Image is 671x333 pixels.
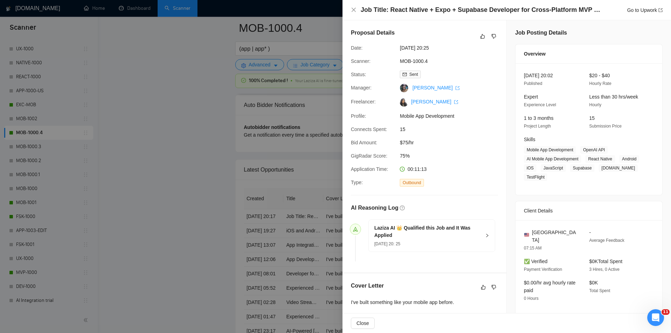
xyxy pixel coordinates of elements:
[524,73,553,78] span: [DATE] 20:02
[351,7,356,13] button: Close
[485,233,489,238] span: right
[351,99,376,104] span: Freelancer:
[524,102,556,107] span: Experience Level
[400,44,505,52] span: [DATE] 20:25
[589,81,611,86] span: Hourly Rate
[351,85,371,91] span: Manager:
[351,318,375,329] button: Close
[490,32,498,41] button: dislike
[570,164,594,172] span: Supabase
[479,283,488,291] button: like
[524,81,542,86] span: Published
[351,45,362,51] span: Date:
[490,283,498,291] button: dislike
[412,85,460,91] a: [PERSON_NAME] export
[524,280,576,293] span: $0.00/hr avg hourly rate paid
[400,167,405,172] span: clock-circle
[589,73,610,78] span: $20 - $40
[374,224,481,239] h5: Laziza AI 👑 Qualified this Job and It Was Applied
[351,113,366,119] span: Profile:
[491,284,496,290] span: dislike
[351,140,377,145] span: Bid Amount:
[351,58,370,64] span: Scanner:
[478,32,487,41] button: like
[627,7,663,13] a: Go to Upworkexport
[351,126,387,132] span: Connects Spent:
[400,179,424,187] span: Outbound
[589,238,625,243] span: Average Feedback
[524,124,551,129] span: Project Length
[580,146,608,154] span: OpenAI API
[619,155,639,163] span: Android
[403,72,407,77] span: mail
[524,137,535,142] span: Skills
[454,100,458,104] span: export
[400,98,408,107] img: c1tVSLj7g2lWAUoP0SlF5Uc3sF-mX_5oUy1bpRwdjeJdaqr6fmgyBSaHQw-pkKnEHN
[351,153,387,159] span: GigRadar Score:
[411,99,458,104] a: [PERSON_NAME] export
[455,86,460,90] span: export
[353,227,358,232] span: send
[524,232,529,237] img: 🇺🇸
[524,94,538,100] span: Expert
[351,29,395,37] h5: Proposal Details
[480,34,485,39] span: like
[491,34,496,39] span: dislike
[532,229,578,244] span: [GEOGRAPHIC_DATA]
[524,164,536,172] span: iOS
[585,155,615,163] span: React Native
[599,164,638,172] span: [DOMAIN_NAME]
[589,102,601,107] span: Hourly
[524,173,547,181] span: TestFlight
[409,72,418,77] span: Sent
[400,125,505,133] span: 15
[400,112,505,120] span: Mobile App Development
[524,246,542,251] span: 07:15 AM
[515,29,567,37] h5: Job Posting Details
[351,204,398,212] h5: AI Reasoning Log
[662,309,670,315] span: 11
[361,6,602,14] h4: Job Title: React Native + Expo + Supabase Developer for Cross-Platform MVP (Mobile, Web, and Watch)
[524,155,581,163] span: AI Mobile App Development
[589,124,622,129] span: Submission Price
[647,309,664,326] iframe: Intercom live chat
[400,139,505,146] span: $75/hr
[589,230,591,235] span: -
[351,166,388,172] span: Application Time:
[541,164,566,172] span: JavaScript
[524,115,554,121] span: 1 to 3 months
[400,57,505,65] span: MOB-1000.4
[524,296,539,301] span: 0 Hours
[589,115,595,121] span: 15
[524,146,576,154] span: Mobile App Development
[524,259,548,264] span: ✅ Verified
[400,152,505,160] span: 75%
[524,201,654,220] div: Client Details
[658,8,663,12] span: export
[524,267,562,272] span: Payment Verification
[351,72,366,77] span: Status:
[356,319,369,327] span: Close
[589,267,620,272] span: 3 Hires, 0 Active
[524,50,546,58] span: Overview
[407,166,427,172] span: 00:11:13
[374,241,400,246] span: [DATE] 20: 25
[481,284,486,290] span: like
[351,282,384,290] h5: Cover Letter
[589,288,610,293] span: Total Spent
[400,205,405,210] span: question-circle
[589,259,622,264] span: $0K Total Spent
[351,180,363,185] span: Type:
[589,94,638,100] span: Less than 30 hrs/week
[351,7,356,13] span: close
[589,280,598,285] span: $0K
